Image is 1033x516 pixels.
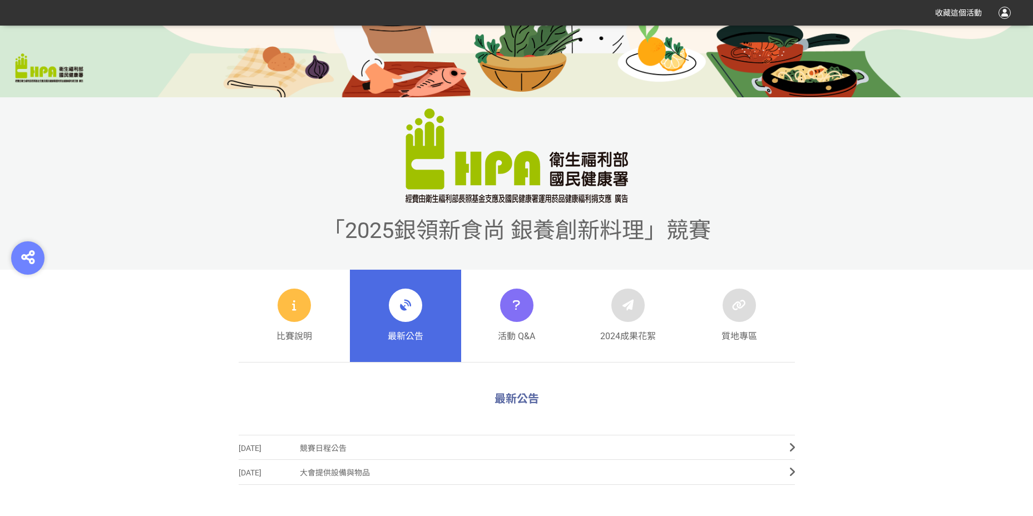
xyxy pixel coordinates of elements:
a: 2024成果花絮 [572,270,684,362]
span: 比賽說明 [276,330,312,343]
img: 「2025銀領新食尚 銀養創新料理」競賽 [406,108,628,203]
a: 最新公告 [350,270,461,362]
span: [DATE] [239,460,300,485]
span: [DATE] [239,436,300,461]
span: 最新公告 [388,330,423,343]
a: 質地專區 [684,270,795,362]
span: 2024成果花絮 [600,330,656,343]
a: 比賽說明 [239,270,350,362]
a: 活動 Q&A [461,270,572,362]
span: 收藏這個活動 [935,8,982,17]
span: 競賽日程公告 [300,436,773,461]
span: 質地專區 [721,330,757,343]
a: 「2025銀領新食尚 銀養創新料理」競賽 [323,233,711,239]
span: 最新公告 [495,392,539,405]
a: [DATE]競賽日程公告 [239,435,795,460]
span: 「2025銀領新食尚 銀養創新料理」競賽 [323,217,711,244]
span: 大會提供設備與物品 [300,460,773,485]
span: 活動 Q&A [498,330,535,343]
a: [DATE]大會提供設備與物品 [239,460,795,485]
